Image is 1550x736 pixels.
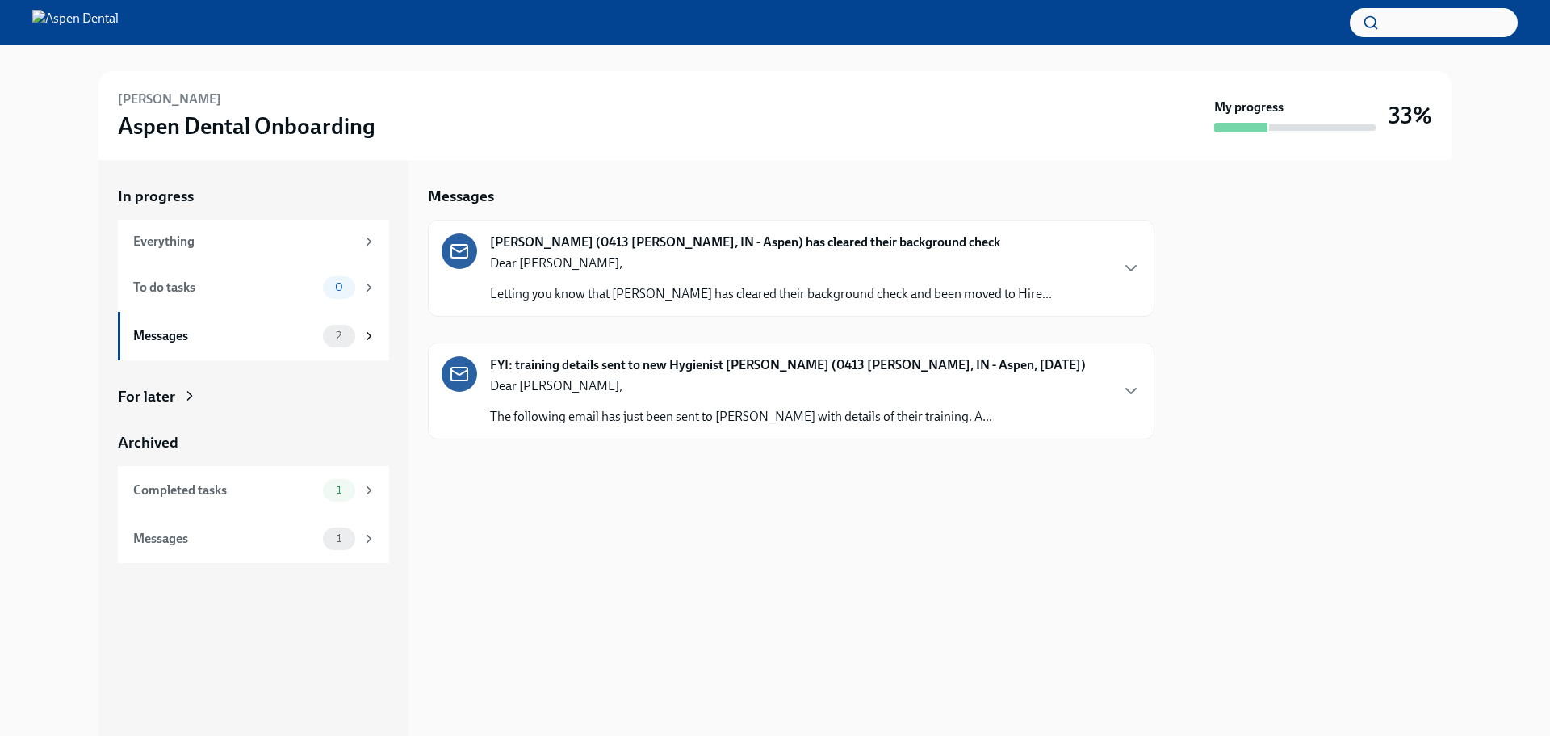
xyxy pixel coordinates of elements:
[490,233,1000,251] strong: [PERSON_NAME] (0413 [PERSON_NAME], IN - Aspen) has cleared their background check
[428,186,494,207] h5: Messages
[118,90,221,108] h6: [PERSON_NAME]
[490,285,1052,303] p: Letting you know that [PERSON_NAME] has cleared their background check and been moved to Hire...
[118,111,375,141] h3: Aspen Dental Onboarding
[133,279,316,297] div: To do tasks
[133,482,316,499] div: Completed tasks
[118,220,389,263] a: Everything
[118,432,389,453] a: Archived
[32,10,119,36] img: Aspen Dental
[133,327,316,345] div: Messages
[118,386,389,407] a: For later
[327,532,351,545] span: 1
[490,408,992,426] p: The following email has just been sent to [PERSON_NAME] with details of their training. A...
[133,233,355,250] div: Everything
[118,186,389,207] a: In progress
[325,281,353,293] span: 0
[326,330,351,342] span: 2
[118,312,389,360] a: Messages2
[133,530,316,548] div: Messages
[490,377,992,395] p: Dear [PERSON_NAME],
[1214,99,1284,116] strong: My progress
[118,386,175,407] div: For later
[118,515,389,563] a: Messages1
[490,356,1086,374] strong: FYI: training details sent to new Hygienist [PERSON_NAME] (0413 [PERSON_NAME], IN - Aspen, [DATE])
[1389,101,1432,130] h3: 33%
[118,466,389,515] a: Completed tasks1
[118,263,389,312] a: To do tasks0
[327,484,351,496] span: 1
[490,254,1052,272] p: Dear [PERSON_NAME],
